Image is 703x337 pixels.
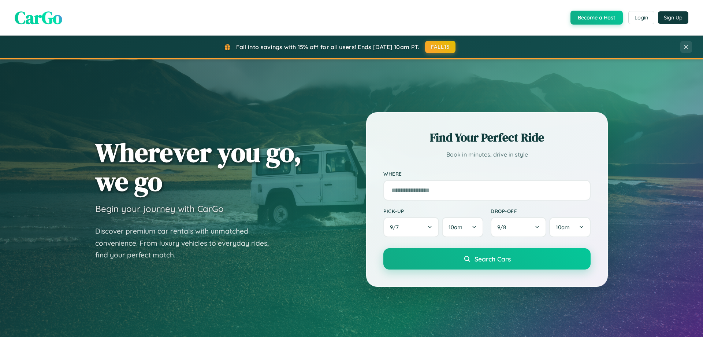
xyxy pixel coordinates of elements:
[556,224,570,231] span: 10am
[658,11,688,24] button: Sign Up
[95,138,302,196] h1: Wherever you go, we go
[383,248,591,270] button: Search Cars
[383,129,591,146] h2: Find Your Perfect Ride
[442,217,483,237] button: 10am
[383,171,591,177] label: Where
[383,217,439,237] button: 9/7
[390,224,402,231] span: 9 / 7
[236,43,420,51] span: Fall into savings with 15% off for all users! Ends [DATE] 10am PT.
[475,255,511,263] span: Search Cars
[425,41,456,53] button: FALL15
[497,224,510,231] span: 9 / 8
[549,217,591,237] button: 10am
[95,203,224,214] h3: Begin your journey with CarGo
[628,11,654,24] button: Login
[15,6,62,30] span: CarGo
[570,11,623,25] button: Become a Host
[95,225,278,261] p: Discover premium car rentals with unmatched convenience. From luxury vehicles to everyday rides, ...
[383,208,483,214] label: Pick-up
[449,224,462,231] span: 10am
[491,217,546,237] button: 9/8
[383,149,591,160] p: Book in minutes, drive in style
[491,208,591,214] label: Drop-off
